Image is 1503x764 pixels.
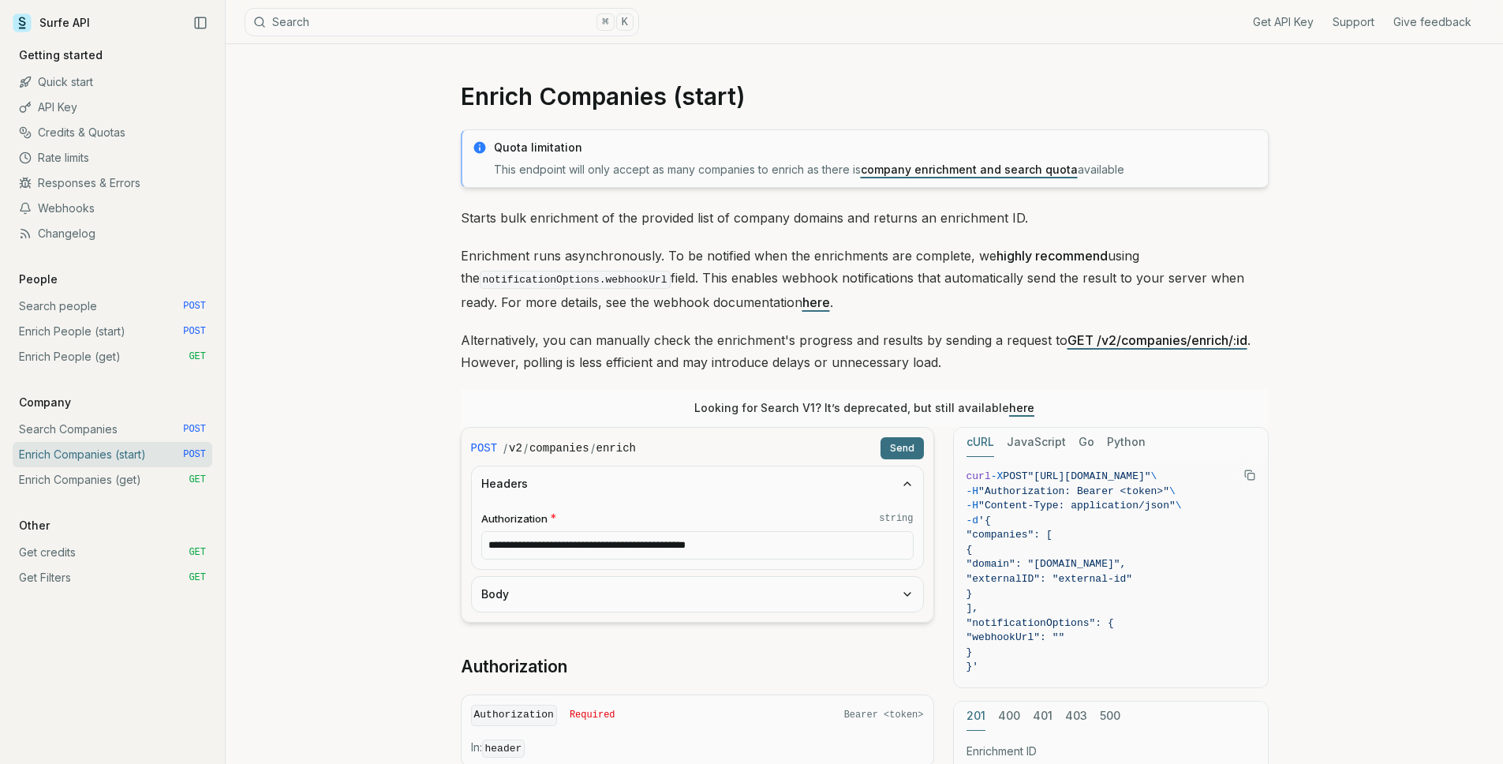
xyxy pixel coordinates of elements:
a: API Key [13,95,212,120]
span: \ [1176,500,1182,511]
span: GET [189,571,206,584]
a: Webhooks [13,196,212,221]
button: Python [1107,428,1146,457]
span: "companies": [ [966,529,1052,541]
p: This endpoint will only accept as many companies to enrich as there is available [494,162,1258,178]
p: Other [13,518,56,534]
span: "[URL][DOMAIN_NAME]" [1028,470,1151,482]
a: Get Filters GET [13,565,212,590]
a: Get API Key [1253,14,1314,30]
button: Body [472,577,923,612]
span: GET [189,546,206,559]
span: Authorization [481,511,548,526]
span: "webhookUrl": "" [966,631,1065,643]
a: Enrich Companies (start) POST [13,442,212,467]
span: Bearer <token> [844,709,924,721]
p: Looking for Search V1? It’s deprecated, but still available [694,400,1034,416]
span: POST [1003,470,1027,482]
span: \ [1169,485,1176,497]
button: Headers [472,466,923,501]
a: company enrichment and search quota [861,163,1078,176]
span: POST [183,423,206,436]
code: companies [529,440,589,456]
p: In: [471,740,924,757]
a: Quick start [13,69,212,95]
code: v2 [509,440,522,456]
kbd: ⌘ [596,13,614,31]
a: Rate limits [13,145,212,170]
a: Give feedback [1393,14,1471,30]
a: here [1009,401,1034,414]
span: POST [183,325,206,338]
a: Enrich People (get) GET [13,344,212,369]
a: Responses & Errors [13,170,212,196]
span: GET [189,350,206,363]
span: } [966,588,973,600]
a: Search people POST [13,294,212,319]
span: -X [991,470,1004,482]
span: POST [183,300,206,313]
span: "notificationOptions": { [966,617,1114,629]
code: Authorization [471,705,557,726]
button: 201 [966,702,985,731]
p: Starts bulk enrichment of the provided list of company domains and returns an enrichment ID. [461,207,1269,229]
a: Credits & Quotas [13,120,212,145]
span: \ [1151,470,1157,482]
a: Get credits GET [13,540,212,565]
kbd: K [616,13,634,31]
span: } [966,646,973,658]
span: -d [966,515,979,526]
a: Enrich Companies (get) GET [13,467,212,492]
strong: highly recommend [996,248,1108,264]
p: Quota limitation [494,140,1258,155]
a: Support [1333,14,1374,30]
span: / [503,440,507,456]
p: Enrichment runs asynchronously. To be notified when the enrichments are complete, we using the fi... [461,245,1269,313]
span: ], [966,602,979,614]
button: 403 [1065,702,1087,731]
span: -H [966,485,979,497]
code: header [482,740,525,758]
a: Changelog [13,221,212,246]
p: Getting started [13,47,109,63]
a: Search Companies POST [13,417,212,442]
span: / [591,440,595,456]
a: GET /v2/companies/enrich/:id [1067,332,1247,348]
button: Send [880,437,924,459]
span: "Content-Type: application/json" [978,500,1176,511]
p: Enrichment ID [966,743,1255,759]
a: Surfe API [13,11,90,35]
span: { [966,544,973,556]
p: Alternatively, you can manually check the enrichment's progress and results by sending a request ... [461,329,1269,373]
span: "externalID": "external-id" [966,573,1133,585]
button: Copy Text [1238,463,1262,487]
code: string [879,512,913,525]
span: Required [570,709,615,721]
code: enrich [596,440,636,456]
button: Search⌘K [245,8,639,36]
p: Company [13,395,77,410]
a: here [802,294,830,310]
span: "Authorization: Bearer <token>" [978,485,1169,497]
button: 500 [1100,702,1120,731]
span: }' [966,661,979,672]
button: Go [1079,428,1094,457]
button: JavaScript [1007,428,1066,457]
span: GET [189,474,206,486]
a: Authorization [461,656,567,678]
button: 401 [1033,702,1052,731]
p: People [13,272,64,287]
span: "domain": "[DOMAIN_NAME]", [966,558,1127,570]
span: curl [966,470,991,482]
button: Collapse Sidebar [189,11,212,35]
code: notificationOptions.webhookUrl [480,271,671,289]
button: 400 [998,702,1020,731]
span: -H [966,500,979,511]
button: cURL [966,428,994,457]
span: / [524,440,528,456]
a: Enrich People (start) POST [13,319,212,344]
span: POST [471,440,498,456]
span: POST [183,448,206,461]
span: '{ [978,515,991,526]
h1: Enrich Companies (start) [461,82,1269,110]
